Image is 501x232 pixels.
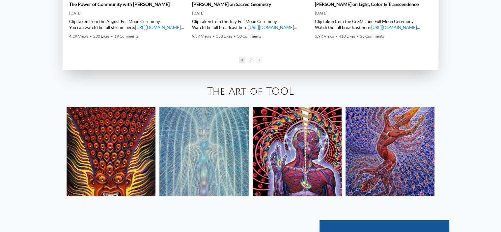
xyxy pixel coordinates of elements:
[207,86,294,97] a: The Art of TOOL
[69,34,88,39] span: 4.2K Views
[315,34,334,39] span: 5.9K Views
[315,18,431,30] div: Clip taken from the CoSM June Full Moon Ceremony. Watch the full broadcast here: | [PERSON_NAME] ...
[237,34,261,39] span: 30 Comments
[315,11,431,16] div: [DATE]
[69,11,185,16] div: [DATE]
[248,25,294,30] a: [URL][DOMAIN_NAME]
[256,56,263,63] span: Go to next slide
[192,1,271,7] a: [PERSON_NAME] on Sacred Geometry
[239,56,245,63] span: Go to slide 1
[335,34,338,39] span: •
[192,34,211,39] span: 9.8K Views
[69,1,170,7] a: The Power of Community with [PERSON_NAME]
[339,34,355,39] span: 410 Likes
[315,1,419,7] a: [PERSON_NAME] on Light, Color & Transcendence
[247,56,254,63] span: Go to slide 2
[234,34,236,39] span: •
[356,34,359,39] span: •
[93,34,109,39] span: 230 Likes
[111,34,113,39] span: •
[192,18,308,30] div: Clip taken from the July Full Moon Ceremony. Watch the full broadcast here: | [PERSON_NAME] | ► W...
[192,11,308,16] div: [DATE]
[371,25,417,30] a: [URL][DOMAIN_NAME]
[212,34,215,39] span: •
[90,34,92,39] span: •
[114,34,138,39] span: 19 Comments
[360,34,384,39] span: 28 Comments
[216,34,232,39] span: 558 Likes
[69,18,185,30] div: Clip taken from the August Full Moon Ceremony. You can watch the full stream here: | [PERSON_NAME...
[135,25,181,30] a: [URL][DOMAIN_NAME]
